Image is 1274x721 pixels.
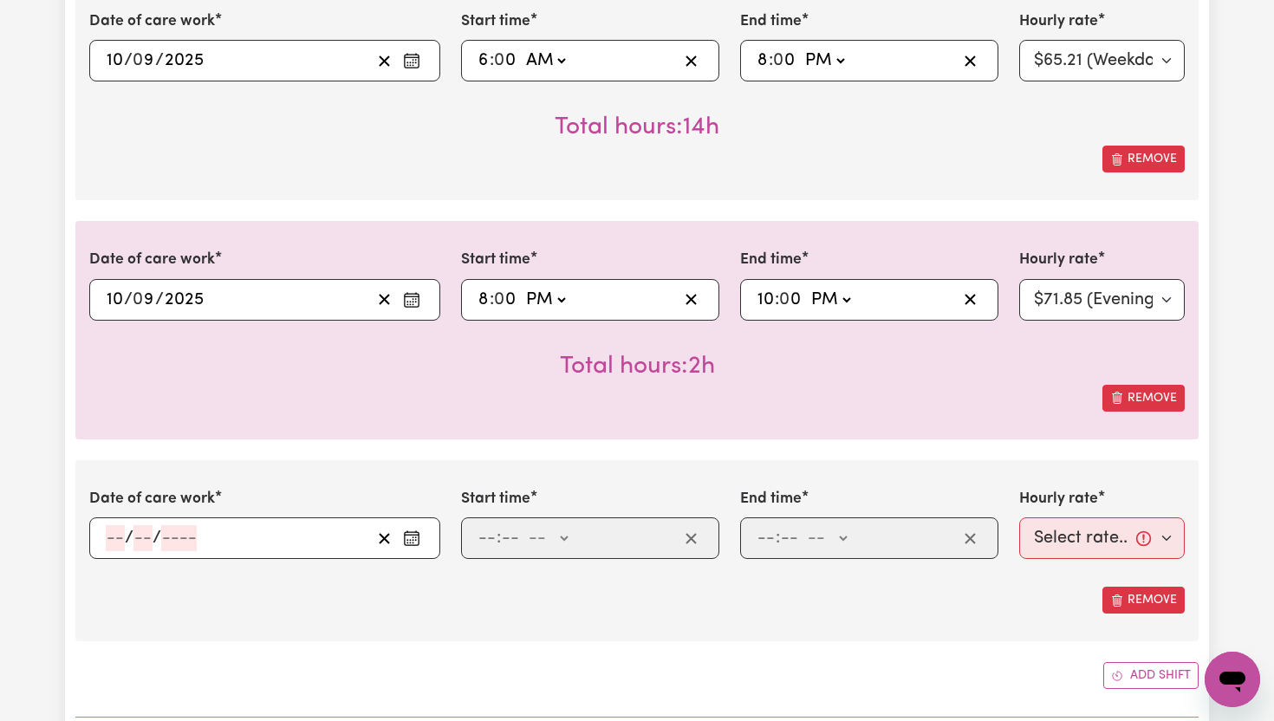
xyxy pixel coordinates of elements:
button: Remove this shift [1102,146,1185,172]
input: -- [106,48,124,74]
input: ---- [164,48,205,74]
input: -- [496,48,518,74]
span: / [155,51,164,70]
input: -- [781,287,803,313]
span: / [124,51,133,70]
input: -- [757,525,776,551]
input: -- [133,48,155,74]
input: -- [757,48,769,74]
button: Add another shift [1103,662,1199,689]
button: Remove this shift [1102,385,1185,412]
input: -- [133,287,155,313]
input: -- [106,525,125,551]
label: Hourly rate [1019,10,1098,33]
input: -- [478,525,497,551]
span: : [490,290,494,309]
input: -- [501,525,520,551]
span: 0 [494,291,504,309]
label: Start time [461,488,530,510]
label: End time [740,488,802,510]
span: 0 [494,52,504,69]
span: : [769,51,773,70]
span: / [153,529,161,548]
input: -- [780,525,799,551]
button: Clear date [371,287,398,313]
span: 0 [773,52,783,69]
span: / [124,290,133,309]
span: Total hours worked: 2 hours [560,354,715,379]
span: : [776,529,780,548]
label: End time [740,249,802,271]
input: -- [775,48,797,74]
label: Date of care work [89,488,215,510]
label: Hourly rate [1019,249,1098,271]
span: 0 [133,52,143,69]
input: -- [496,287,518,313]
span: : [775,290,779,309]
button: Enter the date of care work [398,287,426,313]
label: End time [740,10,802,33]
input: ---- [161,525,197,551]
span: : [497,529,501,548]
label: Date of care work [89,10,215,33]
span: / [155,290,164,309]
button: Clear date [371,525,398,551]
span: 0 [133,291,143,309]
span: / [125,529,133,548]
span: 0 [779,291,790,309]
input: ---- [164,287,205,313]
button: Enter the date of care work [398,525,426,551]
input: -- [133,525,153,551]
label: Date of care work [89,249,215,271]
label: Start time [461,249,530,271]
label: Start time [461,10,530,33]
input: -- [478,48,490,74]
button: Clear date [371,48,398,74]
span: : [490,51,494,70]
button: Remove this shift [1102,587,1185,614]
label: Hourly rate [1019,488,1098,510]
button: Enter the date of care work [398,48,426,74]
input: -- [106,287,124,313]
span: Total hours worked: 14 hours [555,115,719,140]
iframe: Button to launch messaging window [1205,652,1260,707]
input: -- [478,287,490,313]
input: -- [757,287,775,313]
